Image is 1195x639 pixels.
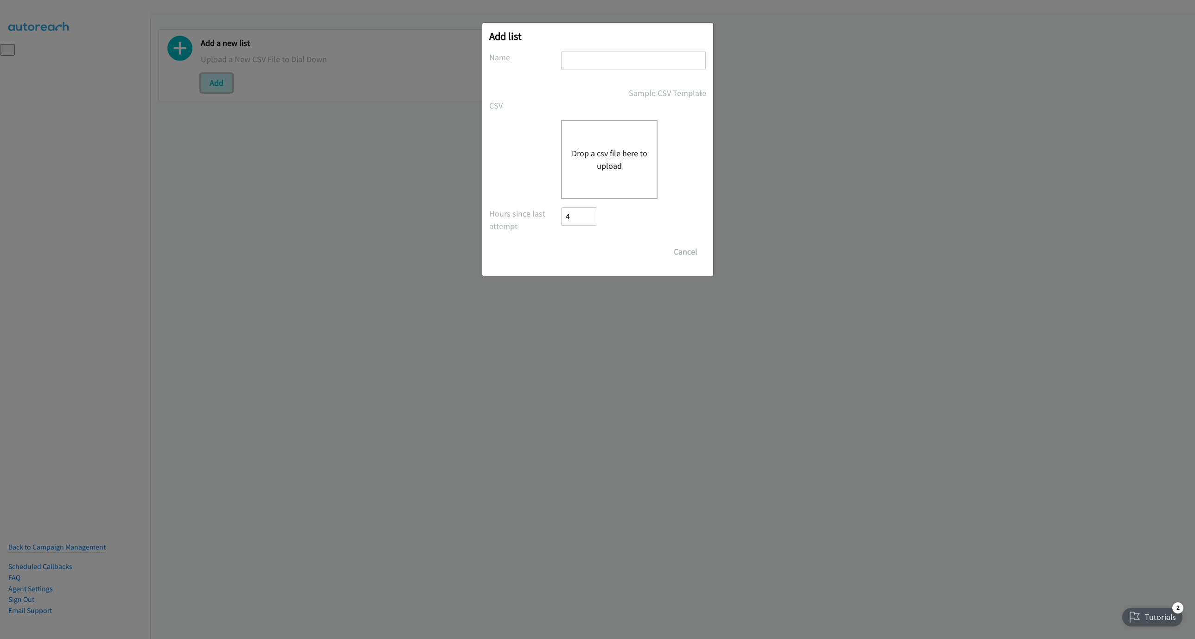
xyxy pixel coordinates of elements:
[489,51,562,64] label: Name
[665,243,706,261] button: Cancel
[571,147,647,172] button: Drop a csv file here to upload
[489,207,562,232] label: Hours since last attempt
[489,99,562,112] label: CSV
[629,87,706,99] a: Sample CSV Template
[1117,599,1188,632] iframe: Checklist
[489,30,706,43] h2: Add list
